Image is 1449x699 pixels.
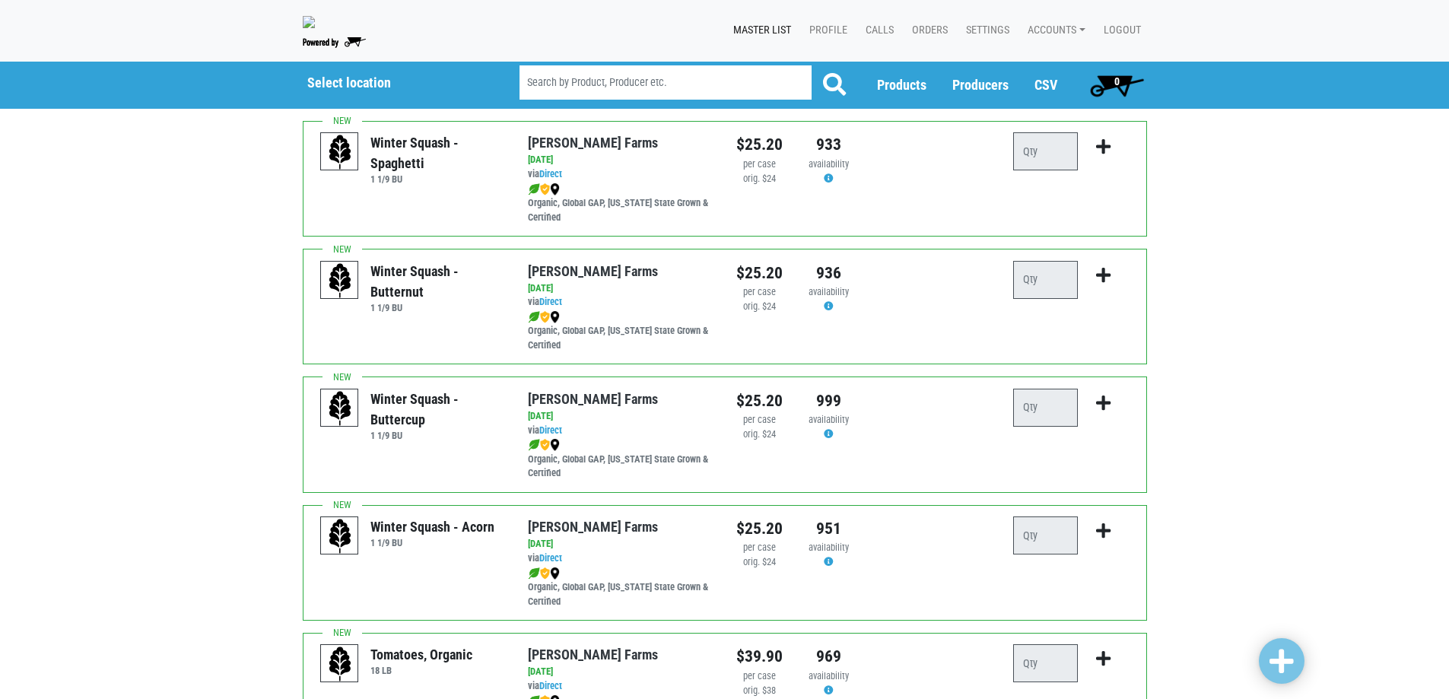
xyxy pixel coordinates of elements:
[528,153,713,167] div: [DATE]
[528,311,540,323] img: leaf-e5c59151409436ccce96b2ca1b28e03c.png
[736,669,783,684] div: per case
[550,311,560,323] img: map_marker-0e94453035b3232a4d21701695807de9.png
[736,132,783,157] div: $25.20
[736,261,783,285] div: $25.20
[321,645,359,683] img: placeholder-variety-43d6402dacf2d531de610a020419775a.svg
[370,261,505,302] div: Winter Squash - Butternut
[736,300,783,314] div: orig. $24
[721,16,797,45] a: Master List
[528,567,540,580] img: leaf-e5c59151409436ccce96b2ca1b28e03c.png
[1083,70,1151,100] a: 0
[1034,77,1057,93] a: CSV
[736,285,783,300] div: per case
[321,389,359,427] img: placeholder-variety-43d6402dacf2d531de610a020419775a.svg
[540,183,550,195] img: safety-e55c860ca8c00a9c171001a62a92dabd.png
[954,16,1015,45] a: Settings
[806,644,852,669] div: 969
[877,77,926,93] a: Products
[809,542,849,553] span: availability
[528,439,540,451] img: leaf-e5c59151409436ccce96b2ca1b28e03c.png
[539,424,562,436] a: Direct
[528,263,658,279] a: [PERSON_NAME] Farms
[528,409,713,424] div: [DATE]
[540,439,550,451] img: safety-e55c860ca8c00a9c171001a62a92dabd.png
[528,424,713,438] div: via
[806,389,852,413] div: 999
[539,552,562,564] a: Direct
[1013,516,1078,554] input: Qty
[550,183,560,195] img: map_marker-0e94453035b3232a4d21701695807de9.png
[370,537,494,548] h6: 1 1/9 BU
[540,311,550,323] img: safety-e55c860ca8c00a9c171001a62a92dabd.png
[736,555,783,570] div: orig. $24
[809,286,849,297] span: availability
[1013,261,1078,299] input: Qty
[900,16,954,45] a: Orders
[370,516,494,537] div: Winter Squash - Acorn
[539,680,562,691] a: Direct
[528,135,658,151] a: [PERSON_NAME] Farms
[806,516,852,541] div: 951
[853,16,900,45] a: Calls
[1013,132,1078,170] input: Qty
[370,644,472,665] div: Tomatoes, Organic
[303,37,366,48] img: Powered by Big Wheelbarrow
[528,295,713,310] div: via
[520,65,812,100] input: Search by Product, Producer etc.
[539,168,562,180] a: Direct
[528,647,658,662] a: [PERSON_NAME] Farms
[952,77,1009,93] a: Producers
[528,551,713,566] div: via
[736,684,783,698] div: orig. $38
[321,517,359,555] img: placeholder-variety-43d6402dacf2d531de610a020419775a.svg
[540,567,550,580] img: safety-e55c860ca8c00a9c171001a62a92dabd.png
[370,302,505,313] h6: 1 1/9 BU
[736,516,783,541] div: $25.20
[809,158,849,170] span: availability
[307,75,481,91] h5: Select location
[370,665,472,676] h6: 18 LB
[370,389,505,430] div: Winter Squash - Buttercup
[806,132,852,157] div: 933
[809,414,849,425] span: availability
[528,391,658,407] a: [PERSON_NAME] Farms
[736,172,783,186] div: orig. $24
[539,296,562,307] a: Direct
[736,427,783,442] div: orig. $24
[806,261,852,285] div: 936
[1013,389,1078,427] input: Qty
[528,310,713,353] div: Organic, Global GAP, [US_STATE] State Grown & Certified
[370,132,505,173] div: Winter Squash - Spaghetti
[528,438,713,481] div: Organic, Global GAP, [US_STATE] State Grown & Certified
[528,182,713,225] div: Organic, Global GAP, [US_STATE] State Grown & Certified
[1013,644,1078,682] input: Qty
[550,567,560,580] img: map_marker-0e94453035b3232a4d21701695807de9.png
[1015,16,1092,45] a: Accounts
[321,133,359,171] img: placeholder-variety-43d6402dacf2d531de610a020419775a.svg
[809,670,849,682] span: availability
[528,665,713,679] div: [DATE]
[736,644,783,669] div: $39.90
[528,167,713,182] div: via
[736,157,783,172] div: per case
[303,16,315,28] img: 279edf242af8f9d49a69d9d2afa010fb.png
[528,183,540,195] img: leaf-e5c59151409436ccce96b2ca1b28e03c.png
[528,519,658,535] a: [PERSON_NAME] Farms
[797,16,853,45] a: Profile
[550,439,560,451] img: map_marker-0e94453035b3232a4d21701695807de9.png
[1092,16,1147,45] a: Logout
[736,389,783,413] div: $25.20
[528,537,713,551] div: [DATE]
[370,430,505,441] h6: 1 1/9 BU
[736,541,783,555] div: per case
[370,173,505,185] h6: 1 1/9 BU
[1114,75,1120,87] span: 0
[736,413,783,427] div: per case
[528,281,713,296] div: [DATE]
[321,262,359,300] img: placeholder-variety-43d6402dacf2d531de610a020419775a.svg
[528,566,713,609] div: Organic, Global GAP, [US_STATE] State Grown & Certified
[528,679,713,694] div: via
